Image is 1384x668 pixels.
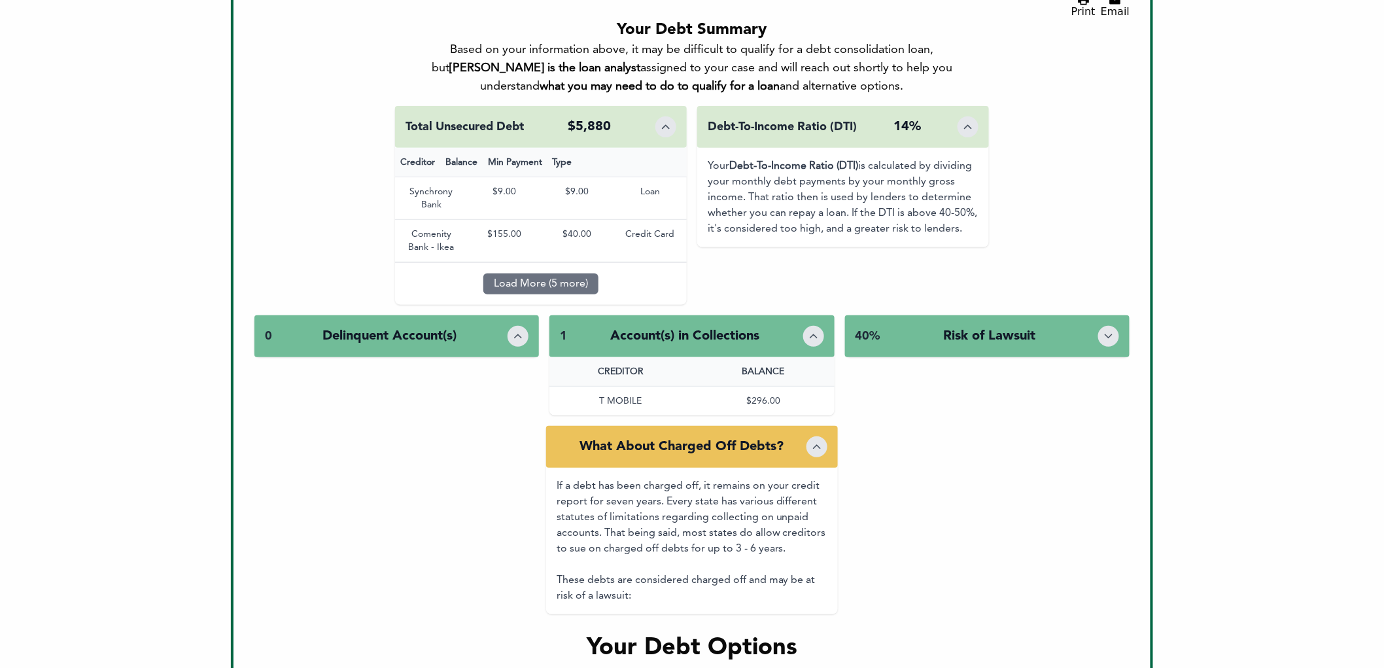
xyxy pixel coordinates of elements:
[395,220,468,262] div: Comenity Bank - Ikea
[483,148,547,177] div: Min Payment
[546,468,838,614] div: If a debt has been charged off, it remains on your credit report for seven years. Every state has...
[395,177,468,219] div: Synchrony Bank
[560,327,567,345] div: 1
[566,187,589,196] span: $9.00
[655,116,676,137] button: Toggle details
[549,387,692,415] div: T MOBILE
[729,161,858,171] b: Debt-To-Income Ratio (DTI)
[746,396,780,406] span: $296.00
[540,80,780,92] b: what you may need to do to qualify for a loan
[568,118,611,136] div: $5,880
[487,230,521,239] span: $155.00
[893,118,921,136] div: 14%
[395,148,440,177] div: Creditor
[547,148,578,177] div: Type
[493,187,516,196] span: $9.00
[697,148,989,247] div: Your is calculated by dividing your monthly debt payments by your monthly gross income. That rati...
[614,220,687,262] div: Credit Card
[806,436,827,457] button: Toggle details
[449,62,640,74] b: [PERSON_NAME] is the loan analyst
[1098,326,1119,347] button: Toggle details
[483,273,598,294] button: Load More (5 more)
[254,635,1130,661] div: Your Debt Options
[440,148,483,177] div: Balance
[614,177,687,219] div: Loan
[265,327,272,345] div: 0
[429,41,954,96] div: Based on your information above, it may be difficult to qualify for a debt consolidation loan, bu...
[1071,7,1096,17] div: Print
[943,327,1035,345] div: Risk of Lawsuit
[958,116,978,137] button: Toggle details
[322,327,457,345] div: Delinquent Account(s)
[803,326,824,347] button: Toggle details
[708,118,857,136] div: Debt-To-Income Ratio (DTI)
[563,230,592,239] span: $40.00
[429,20,954,41] div: Your Debt Summary
[610,327,759,345] div: Account(s) in Collections
[406,118,524,136] div: Total Unsecured Debt
[580,438,784,456] div: What About Charged Off Debts?
[856,327,880,345] div: 40%
[692,357,835,386] div: BALANCE
[508,326,528,347] button: Toggle details
[549,357,692,386] div: CREDITOR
